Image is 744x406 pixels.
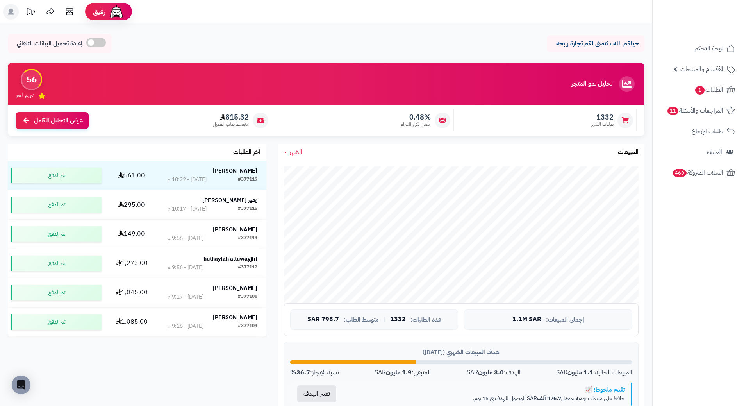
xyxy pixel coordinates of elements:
[17,39,82,48] span: إعادة تحميل البيانات التلقائي
[657,163,739,182] a: السلات المتروكة460
[12,376,30,394] div: Open Intercom Messenger
[213,167,257,175] strong: [PERSON_NAME]
[105,190,159,219] td: 295.00
[307,316,339,323] span: 798.7 SAR
[105,278,159,307] td: 1,045.00
[105,308,159,336] td: 1,085.00
[105,249,159,278] td: 1,273.00
[657,143,739,161] a: العملاء
[11,285,102,300] div: تم الدفع
[618,149,639,156] h3: المبيعات
[11,197,102,213] div: تم الدفع
[168,264,203,272] div: [DATE] - 9:56 م
[375,368,431,377] div: المتبقي: SAR
[290,348,632,356] div: هدف المبيعات الشهري ([DATE])
[667,106,679,116] span: 11
[34,116,83,125] span: عرض التحليل الكامل
[707,147,722,157] span: العملاء
[401,113,431,122] span: 0.48%
[401,121,431,128] span: معدل تكرار الشراء
[657,80,739,99] a: الطلبات1
[591,121,614,128] span: طلبات الشهر
[553,39,639,48] p: حياكم الله ، نتمنى لكم تجارة رابحة
[213,113,249,122] span: 815.32
[297,385,336,402] button: تغيير الهدف
[284,148,302,157] a: الشهر
[16,92,34,99] span: تقييم النمو
[591,113,614,122] span: 1332
[213,284,257,292] strong: [PERSON_NAME]
[672,167,723,178] span: السلات المتروكة
[567,368,593,377] strong: 1.1 مليون
[11,168,102,183] div: تم الدفع
[238,205,257,213] div: #377115
[694,43,723,54] span: لوحة التحكم
[349,386,625,394] div: تقدم ملحوظ! 📈
[238,293,257,301] div: #377108
[467,368,521,377] div: الهدف: SAR
[213,225,257,234] strong: [PERSON_NAME]
[168,205,207,213] div: [DATE] - 10:17 م
[11,256,102,271] div: تم الدفع
[556,368,632,377] div: المبيعات الحالية: SAR
[238,322,257,330] div: #377103
[386,368,412,377] strong: 1.9 مليون
[672,168,687,178] span: 460
[512,316,541,323] span: 1.1M SAR
[93,7,105,16] span: رفيق
[390,316,406,323] span: 1332
[213,121,249,128] span: متوسط طلب العميل
[168,293,203,301] div: [DATE] - 9:17 م
[384,317,385,322] span: |
[238,234,257,242] div: #377113
[691,9,737,25] img: logo-2.png
[213,313,257,322] strong: [PERSON_NAME]
[290,368,339,377] div: نسبة الإنجاز:
[11,226,102,242] div: تم الدفع
[694,84,723,95] span: الطلبات
[657,122,739,141] a: طلبات الإرجاع
[290,368,310,377] strong: 36.7%
[695,86,705,95] span: 1
[667,105,723,116] span: المراجعات والأسئلة
[238,264,257,272] div: #377112
[168,176,207,184] div: [DATE] - 10:22 م
[657,39,739,58] a: لوحة التحكم
[289,147,302,157] span: الشهر
[109,4,124,20] img: ai-face.png
[21,4,40,21] a: تحديثات المنصة
[546,317,584,323] span: إجمالي المبيعات:
[349,395,625,402] p: حافظ على مبيعات يومية بمعدل SAR للوصول للهدف في 15 يوم.
[16,112,89,129] a: عرض التحليل الكامل
[105,220,159,249] td: 149.00
[202,196,257,204] strong: زهور [PERSON_NAME]
[203,255,257,263] strong: huthayfah altuwayjiri
[657,101,739,120] a: المراجعات والأسئلة11
[105,161,159,190] td: 561.00
[692,126,723,137] span: طلبات الإرجاع
[168,322,203,330] div: [DATE] - 9:16 م
[478,368,504,377] strong: 3.0 مليون
[571,80,612,88] h3: تحليل نمو المتجر
[680,64,723,75] span: الأقسام والمنتجات
[410,317,441,323] span: عدد الطلبات:
[238,176,257,184] div: #377119
[537,394,561,402] strong: 126.7 ألف
[344,317,379,323] span: متوسط الطلب:
[233,149,260,156] h3: آخر الطلبات
[11,314,102,330] div: تم الدفع
[168,234,203,242] div: [DATE] - 9:56 م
